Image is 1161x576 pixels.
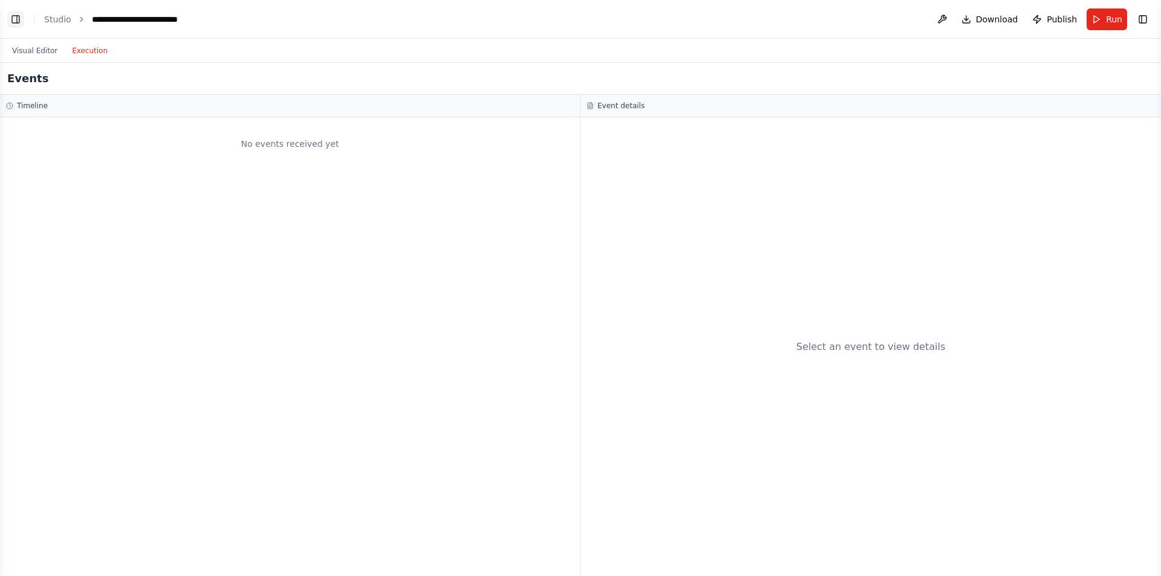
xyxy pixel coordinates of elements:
div: No events received yet [6,123,574,164]
button: Show left sidebar [7,11,24,28]
span: Download [976,13,1018,25]
div: Select an event to view details [796,340,946,354]
h2: Events [7,70,48,87]
a: Studio [44,15,71,24]
h3: Timeline [17,101,48,111]
button: Show right sidebar [1134,11,1151,28]
button: Execution [65,44,115,58]
button: Visual Editor [5,44,65,58]
button: Download [957,8,1023,30]
button: Publish [1027,8,1082,30]
button: Run [1087,8,1127,30]
h3: Event details [597,101,645,111]
span: Run [1106,13,1122,25]
span: Publish [1047,13,1077,25]
nav: breadcrumb [44,13,206,25]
